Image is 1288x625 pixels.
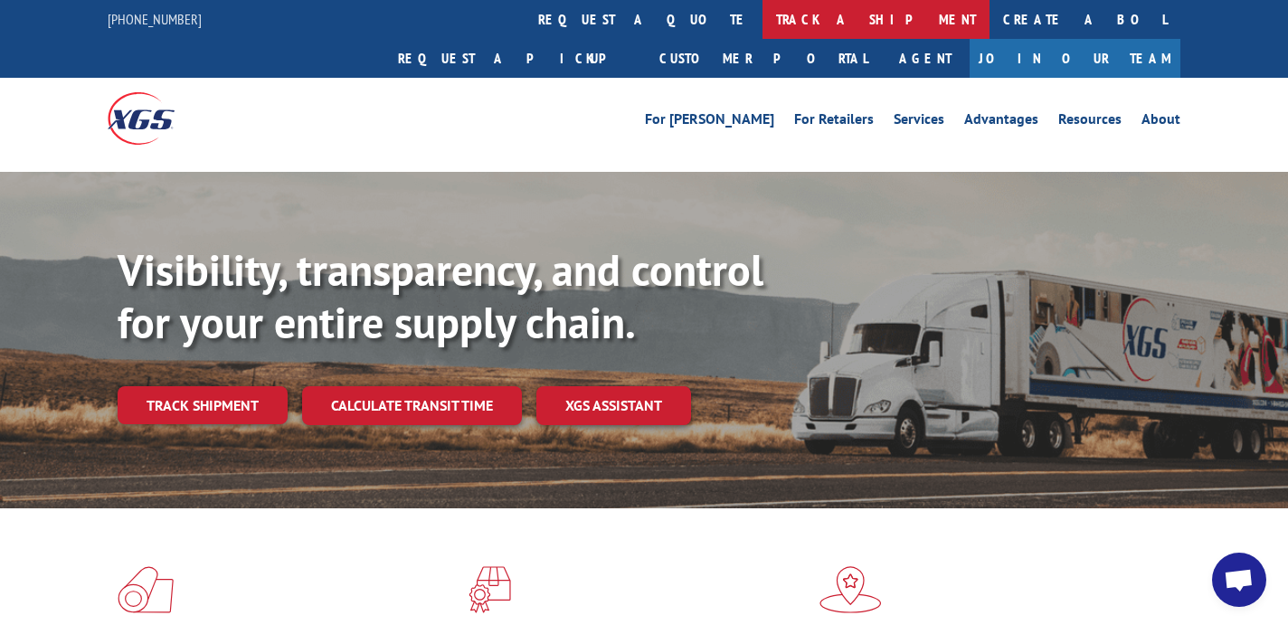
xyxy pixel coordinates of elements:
[302,386,522,425] a: Calculate transit time
[384,39,646,78] a: Request a pickup
[964,112,1038,132] a: Advantages
[1212,553,1266,607] a: Open chat
[646,39,881,78] a: Customer Portal
[108,10,202,28] a: [PHONE_NUMBER]
[536,386,691,425] a: XGS ASSISTANT
[1141,112,1180,132] a: About
[970,39,1180,78] a: Join Our Team
[645,112,774,132] a: For [PERSON_NAME]
[881,39,970,78] a: Agent
[794,112,874,132] a: For Retailers
[469,566,511,613] img: xgs-icon-focused-on-flooring-red
[118,386,288,424] a: Track shipment
[819,566,882,613] img: xgs-icon-flagship-distribution-model-red
[1058,112,1122,132] a: Resources
[118,566,174,613] img: xgs-icon-total-supply-chain-intelligence-red
[118,241,763,350] b: Visibility, transparency, and control for your entire supply chain.
[894,112,944,132] a: Services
